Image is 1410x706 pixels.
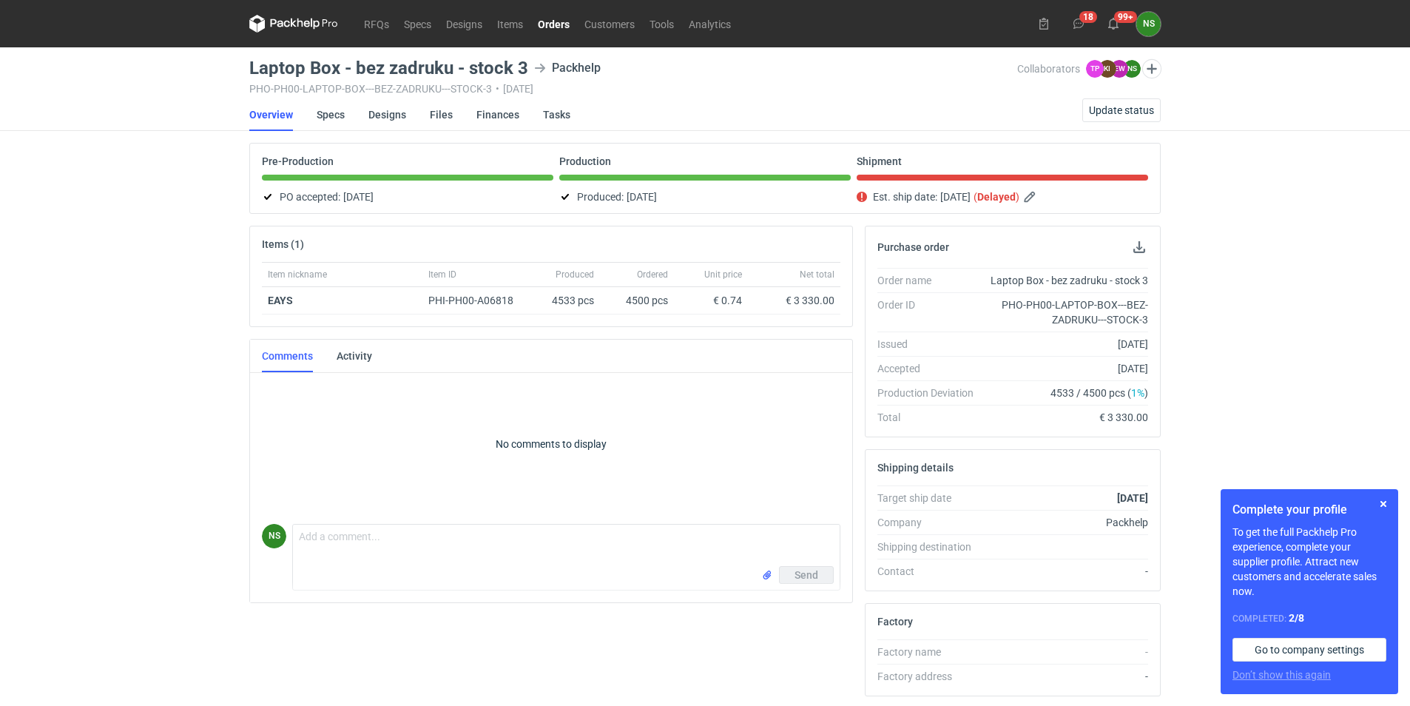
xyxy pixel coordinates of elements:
[1130,238,1148,256] button: Download PO
[985,410,1148,425] div: € 3 330.00
[985,645,1148,659] div: -
[877,491,985,505] div: Target ship date
[877,645,985,659] div: Factory name
[1123,60,1141,78] figcaption: NS
[877,297,985,327] div: Order ID
[877,616,913,628] h2: Factory
[1232,525,1386,599] p: To get the full Packhelp Pro experience, complete your supplier profile. Attract new customers an...
[262,188,553,206] div: PO accepted:
[439,15,490,33] a: Designs
[1142,59,1161,78] button: Edit collaborators
[1136,12,1161,36] button: NS
[397,15,439,33] a: Specs
[249,98,293,131] a: Overview
[357,15,397,33] a: RFQs
[1110,60,1128,78] figcaption: EW
[428,293,527,308] div: PHI-PH00-A06818
[637,269,668,280] span: Ordered
[1232,501,1386,519] h1: Complete your profile
[600,287,674,315] div: 4500 pcs
[1099,60,1116,78] figcaption: KI
[627,188,657,206] span: [DATE]
[985,297,1148,327] div: PHO-PH00-LAPTOP-BOX---BEZ-ZADRUKU---STOCK-3
[877,361,985,376] div: Accepted
[317,98,345,131] a: Specs
[877,386,985,400] div: Production Deviation
[1232,668,1331,682] button: Don’t show this again
[877,273,985,288] div: Order name
[1232,611,1386,626] div: Completed:
[985,361,1148,376] div: [DATE]
[877,462,954,474] h2: Shipping details
[795,570,818,580] span: Send
[496,83,499,95] span: •
[977,191,1016,203] strong: Delayed
[577,15,642,33] a: Customers
[249,83,1017,95] div: PHO-PH00-LAPTOP-BOX---BEZ-ZADRUKU---STOCK-3 [DATE]
[543,98,570,131] a: Tasks
[249,59,528,77] h3: Laptop Box - bez zadruku - stock 3
[430,98,453,131] a: Files
[1232,638,1386,662] a: Go to company settings
[262,370,840,518] p: No comments to display
[642,15,681,33] a: Tools
[857,188,1148,206] div: Est. ship date:
[343,188,374,206] span: [DATE]
[877,669,985,684] div: Factory address
[680,293,742,308] div: € 0.74
[268,295,293,306] strong: EAYS
[974,191,977,203] em: (
[779,566,834,584] button: Send
[1050,386,1148,400] span: 4533 / 4500 pcs ( )
[1016,191,1019,203] em: )
[800,269,834,280] span: Net total
[262,524,286,548] figcaption: NS
[1131,387,1144,399] span: 1%
[268,269,327,280] span: Item nickname
[877,515,985,530] div: Company
[681,15,738,33] a: Analytics
[559,188,851,206] div: Produced:
[985,564,1148,579] div: -
[1374,495,1392,513] button: Skip for now
[1102,12,1125,36] button: 99+
[1089,105,1154,115] span: Update status
[368,98,406,131] a: Designs
[1117,492,1148,504] strong: [DATE]
[857,155,902,167] p: Shipment
[556,269,594,280] span: Produced
[1017,63,1080,75] span: Collaborators
[490,15,530,33] a: Items
[985,515,1148,530] div: Packhelp
[1067,12,1090,36] button: 18
[262,524,286,548] div: Natalia Stępak
[1086,60,1104,78] figcaption: TP
[940,188,971,206] span: [DATE]
[262,155,334,167] p: Pre-Production
[877,337,985,352] div: Issued
[530,15,577,33] a: Orders
[1082,98,1161,122] button: Update status
[877,564,985,579] div: Contact
[985,337,1148,352] div: [DATE]
[533,287,600,315] div: 4533 pcs
[559,155,611,167] p: Production
[428,269,456,280] span: Item ID
[249,15,338,33] svg: Packhelp Pro
[337,340,372,372] a: Activity
[1289,612,1304,624] strong: 2 / 8
[1136,12,1161,36] div: Natalia Stępak
[262,340,313,372] a: Comments
[877,410,985,425] div: Total
[262,238,304,250] h2: Items (1)
[877,241,949,253] h2: Purchase order
[704,269,742,280] span: Unit price
[985,669,1148,684] div: -
[754,293,834,308] div: € 3 330.00
[877,539,985,554] div: Shipping destination
[985,273,1148,288] div: Laptop Box - bez zadruku - stock 3
[1022,188,1040,206] button: Edit estimated shipping date
[476,98,519,131] a: Finances
[534,59,601,77] div: Packhelp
